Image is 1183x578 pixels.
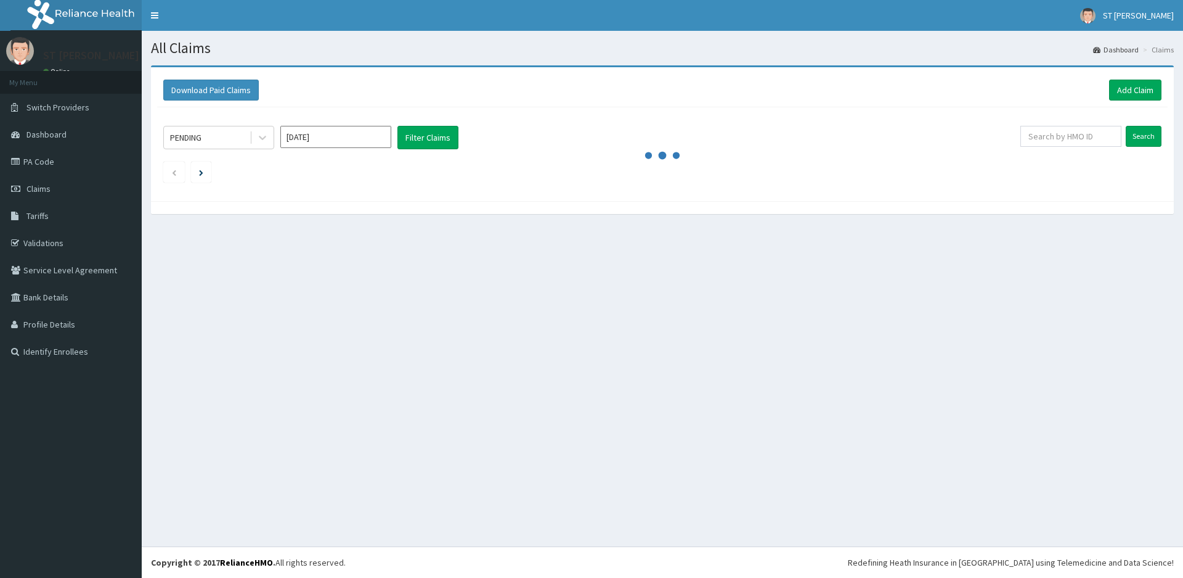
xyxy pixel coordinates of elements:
span: Claims [26,183,51,194]
a: RelianceHMO [220,557,273,568]
span: Tariffs [26,210,49,221]
input: Search by HMO ID [1020,126,1121,147]
div: PENDING [170,131,201,144]
input: Search [1126,126,1161,147]
a: Add Claim [1109,80,1161,101]
a: Previous page [171,167,177,178]
div: Redefining Heath Insurance in [GEOGRAPHIC_DATA] using Telemedicine and Data Science! [848,556,1174,569]
button: Filter Claims [397,126,458,149]
button: Download Paid Claims [163,80,259,101]
span: ST [PERSON_NAME] [1103,10,1174,21]
a: Online [43,67,73,76]
li: Claims [1140,44,1174,55]
img: User Image [6,37,34,65]
p: ST [PERSON_NAME] [43,50,139,61]
input: Select Month and Year [280,126,391,148]
span: Switch Providers [26,102,89,113]
svg: audio-loading [644,137,681,174]
footer: All rights reserved. [142,547,1183,578]
strong: Copyright © 2017 . [151,557,275,568]
span: Dashboard [26,129,67,140]
h1: All Claims [151,40,1174,56]
a: Next page [199,167,203,178]
img: User Image [1080,8,1096,23]
a: Dashboard [1093,44,1139,55]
